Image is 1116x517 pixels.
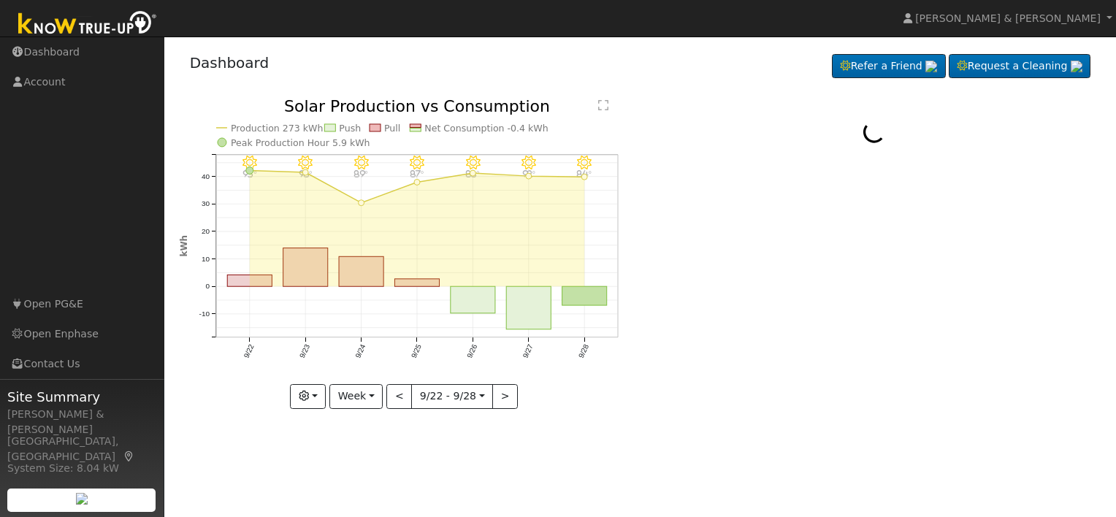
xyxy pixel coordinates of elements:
div: System Size: 8.04 kW [7,461,156,476]
div: [PERSON_NAME] & [PERSON_NAME] [7,407,156,437]
span: Site Summary [7,387,156,407]
a: Map [123,451,136,462]
img: retrieve [1071,61,1082,72]
span: [PERSON_NAME] & [PERSON_NAME] [915,12,1101,24]
img: retrieve [925,61,937,72]
a: Dashboard [190,54,270,72]
a: Refer a Friend [832,54,946,79]
div: [GEOGRAPHIC_DATA], [GEOGRAPHIC_DATA] [7,434,156,464]
img: Know True-Up [11,8,164,41]
img: retrieve [76,493,88,505]
a: Request a Cleaning [949,54,1090,79]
